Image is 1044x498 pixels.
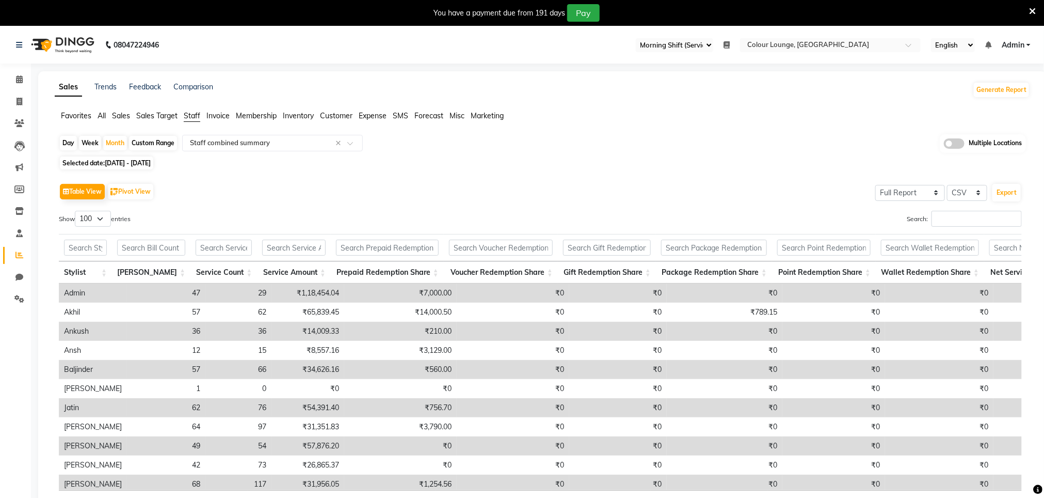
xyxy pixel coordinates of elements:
[205,475,271,494] td: 117
[667,398,782,417] td: ₹0
[105,159,151,167] span: [DATE] - [DATE]
[569,437,667,456] td: ₹0
[782,303,885,322] td: ₹0
[667,456,782,475] td: ₹0
[344,398,457,417] td: ₹756.70
[667,437,782,456] td: ₹0
[344,417,457,437] td: ₹3,790.00
[59,360,127,379] td: Baljinder
[59,322,127,341] td: Ankush
[569,303,667,322] td: ₹0
[885,398,993,417] td: ₹0
[457,379,569,398] td: ₹0
[60,136,77,150] div: Day
[876,261,984,284] th: Wallet Redemption Share: activate to sort column ascending
[782,475,885,494] td: ₹0
[457,360,569,379] td: ₹0
[271,456,344,475] td: ₹26,865.37
[344,379,457,398] td: ₹0
[271,341,344,360] td: ₹8,557.16
[206,111,230,120] span: Invoice
[457,284,569,303] td: ₹0
[667,475,782,494] td: ₹0
[236,111,277,120] span: Membership
[885,341,993,360] td: ₹0
[127,360,205,379] td: 57
[205,456,271,475] td: 73
[782,417,885,437] td: ₹0
[1002,40,1024,51] span: Admin
[344,303,457,322] td: ₹14,000.50
[271,417,344,437] td: ₹31,351.83
[344,322,457,341] td: ₹210.00
[271,437,344,456] td: ₹57,876.20
[59,211,131,227] label: Show entries
[94,82,117,91] a: Trends
[59,456,127,475] td: [PERSON_NAME]
[271,379,344,398] td: ₹0
[885,303,993,322] td: ₹0
[127,303,205,322] td: 57
[931,211,1022,227] input: Search:
[127,475,205,494] td: 68
[190,261,257,284] th: Service Count: activate to sort column ascending
[79,136,101,150] div: Week
[61,111,91,120] span: Favorites
[782,398,885,417] td: ₹0
[127,379,205,398] td: 1
[344,475,457,494] td: ₹1,254.56
[569,379,667,398] td: ₹0
[569,475,667,494] td: ₹0
[881,240,979,256] input: Search Wallet Redemption Share
[127,456,205,475] td: 42
[457,398,569,417] td: ₹0
[667,284,782,303] td: ₹0
[449,111,464,120] span: Misc
[782,360,885,379] td: ₹0
[885,379,993,398] td: ₹0
[205,379,271,398] td: 0
[344,456,457,475] td: ₹0
[907,211,1022,227] label: Search:
[569,360,667,379] td: ₹0
[59,437,127,456] td: [PERSON_NAME]
[59,341,127,360] td: Ansh
[457,475,569,494] td: ₹0
[782,456,885,475] td: ₹0
[59,475,127,494] td: [PERSON_NAME]
[271,303,344,322] td: ₹65,839.45
[569,417,667,437] td: ₹0
[457,437,569,456] td: ₹0
[567,4,600,22] button: Pay
[885,437,993,456] td: ₹0
[60,184,105,199] button: Table View
[782,341,885,360] td: ₹0
[257,261,331,284] th: Service Amount: activate to sort column ascending
[173,82,213,91] a: Comparison
[885,456,993,475] td: ₹0
[457,456,569,475] td: ₹0
[127,341,205,360] td: 12
[344,284,457,303] td: ₹7,000.00
[205,284,271,303] td: 29
[569,341,667,360] td: ₹0
[569,398,667,417] td: ₹0
[885,475,993,494] td: ₹0
[331,261,444,284] th: Prepaid Redemption Share: activate to sort column ascending
[271,360,344,379] td: ₹34,626.16
[782,284,885,303] td: ₹0
[444,261,558,284] th: Voucher Redemption Share: activate to sort column ascending
[885,360,993,379] td: ₹0
[667,341,782,360] td: ₹0
[117,240,185,256] input: Search Bill Count
[782,322,885,341] td: ₹0
[112,261,190,284] th: Bill Count: activate to sort column ascending
[359,111,387,120] span: Expense
[262,240,326,256] input: Search Service Amount
[127,437,205,456] td: 49
[457,322,569,341] td: ₹0
[205,341,271,360] td: 15
[271,475,344,494] td: ₹31,956.05
[59,379,127,398] td: [PERSON_NAME]
[569,284,667,303] td: ₹0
